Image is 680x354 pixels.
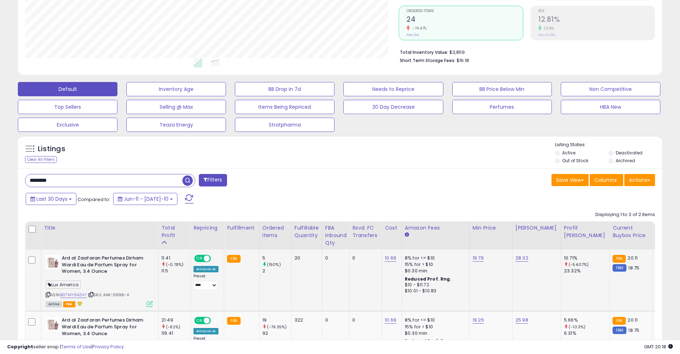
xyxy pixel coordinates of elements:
[452,100,552,114] button: Perfumes
[227,224,256,232] div: Fulfillment
[473,317,484,324] a: 19.25
[235,118,334,132] button: Stratpharma
[515,317,528,324] a: 25.98
[267,262,281,267] small: (150%)
[628,317,638,323] span: 20.11
[46,281,81,289] span: Lux America
[400,49,448,55] b: Total Inventory Value:
[457,57,469,64] span: $16.18
[407,33,419,37] small: Prev: 94
[405,255,464,261] div: 8% for <= $10
[473,224,509,232] div: Min Price
[193,328,218,334] div: Amazon AI
[538,15,655,25] h2: 12.81%
[126,118,226,132] button: Teaza Energy
[613,264,626,272] small: FBM
[124,195,168,202] span: Jun-11 - [DATE]-10
[235,100,334,114] button: Items Being Repriced
[473,255,484,262] a: 19.79
[594,176,617,184] span: Columns
[161,224,187,239] div: Total Profit
[63,301,75,307] span: FBA
[7,344,124,350] div: seller snap | |
[126,82,226,96] button: Inventory Age
[385,224,399,232] div: Cost
[613,224,649,239] div: Current Buybox Price
[644,343,673,350] span: 2025-08-11 20:18 GMT
[538,9,655,13] span: ROI
[62,317,148,339] b: Ard al Zaafaran Perfumes Dirham Wardi Eau de Parfum Spray for Women, 3.4 Ounce
[452,82,552,96] button: BB Price Below Min
[616,158,635,164] label: Archived
[325,255,344,261] div: 0
[352,255,376,261] div: 0
[161,255,190,261] div: 11.41
[46,255,153,306] div: ASIN:
[294,317,317,323] div: 322
[195,318,204,324] span: ON
[25,156,57,163] div: Clear All Filters
[199,174,227,186] button: Filters
[561,100,660,114] button: HBA New
[18,118,117,132] button: Exclusive
[561,82,660,96] button: Non Competitive
[343,100,443,114] button: 30 Day Decrease
[569,262,589,267] small: (-54.07%)
[161,317,190,323] div: 21.49
[564,330,609,337] div: 6.31%
[352,317,376,323] div: 0
[92,343,124,350] a: Privacy Policy
[75,301,83,306] i: hazardous material
[595,211,655,218] div: Displaying 1 to 2 of 2 items
[193,266,218,272] div: Amazon AI
[542,26,554,31] small: 1.59%
[113,193,177,205] button: Jun-11 - [DATE]-10
[77,196,110,203] span: Compared to:
[405,232,409,238] small: Amazon Fees.
[7,343,33,350] strong: Copyright
[352,224,379,239] div: Rsvd. FC Transfers
[262,255,291,261] div: 5
[569,324,585,330] small: (-10.3%)
[405,317,464,323] div: 8% for <= $10
[325,317,344,323] div: 0
[564,268,609,274] div: 23.32%
[385,255,396,262] a: 10.69
[235,82,334,96] button: BB Drop in 7d
[193,224,221,232] div: Repricing
[405,276,452,282] b: Reduced Prof. Rng.
[410,26,427,31] small: -74.47%
[262,330,291,337] div: 92
[195,256,204,262] span: ON
[551,174,589,186] button: Save View
[267,324,287,330] small: (-79.35%)
[166,262,183,267] small: (-0.78%)
[227,255,240,263] small: FBA
[88,292,129,298] span: | SKU: AAK-0996-A
[126,100,226,114] button: Selling @ Max
[26,193,76,205] button: Last 30 Days
[405,324,464,330] div: 15% for > $10
[624,174,655,186] button: Actions
[613,317,626,325] small: FBA
[325,224,347,247] div: FBA inbound Qty
[62,255,148,277] b: Ard al Zaafaran Perfumes Dirham Wardi Eau de Parfum Spray for Women, 3.4 Ounce
[405,330,464,337] div: $0.30 min
[294,255,317,261] div: 20
[161,268,190,274] div: 11.5
[562,150,575,156] label: Active
[405,282,464,288] div: $10 - $11.72
[562,158,588,164] label: Out of Stock
[628,327,639,334] span: 18.75
[564,317,609,323] div: 5.66%
[46,301,62,307] span: All listings currently available for purchase on Amazon
[262,317,291,323] div: 19
[36,195,67,202] span: Last 30 Days
[18,82,117,96] button: Default
[18,100,117,114] button: Top Sellers
[564,255,609,261] div: 10.71%
[294,224,319,239] div: Fulfillable Quantity
[46,317,60,331] img: 41RymEHiRqL._SL40_.jpg
[38,144,65,154] h5: Listings
[60,292,87,298] a: B07MY94ZH7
